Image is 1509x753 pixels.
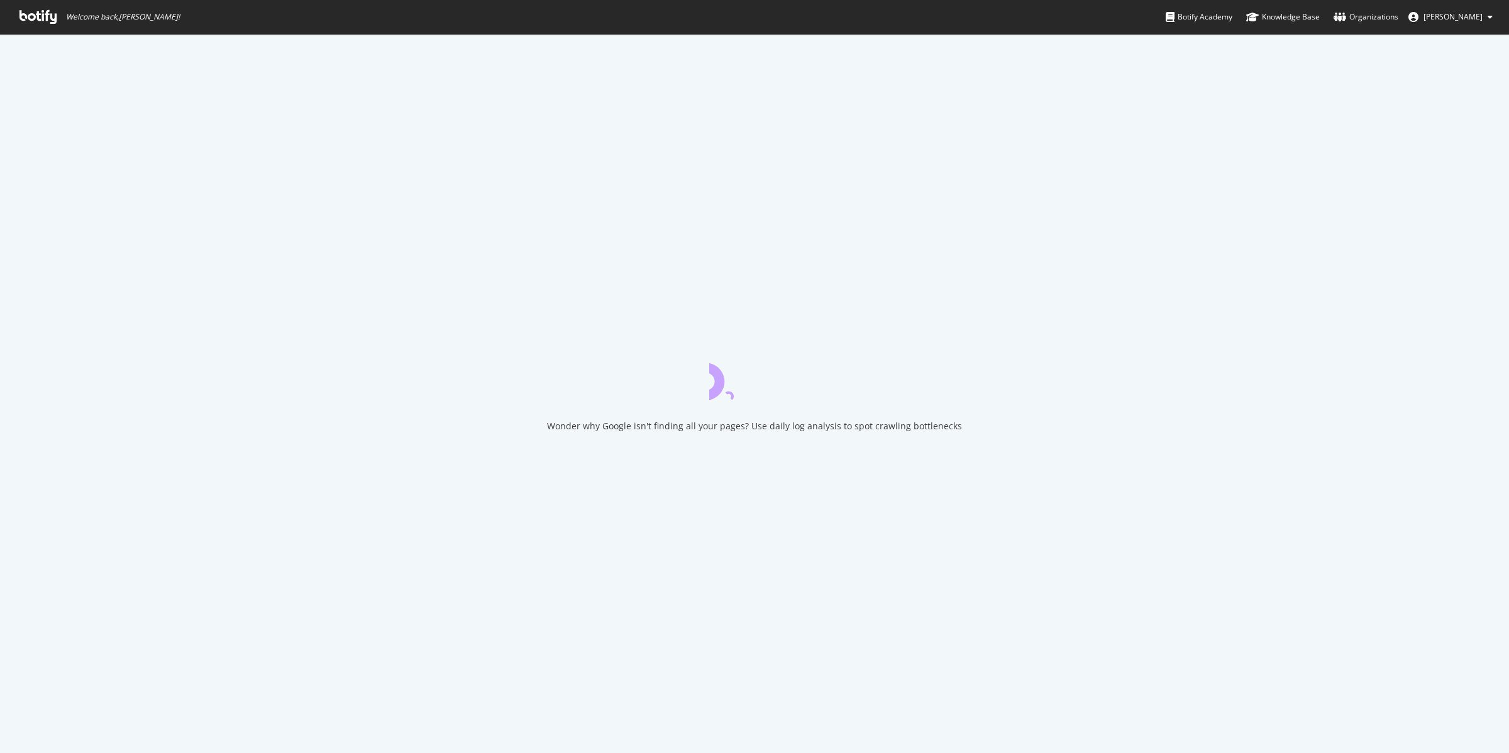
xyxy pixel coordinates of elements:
[709,355,800,400] div: animation
[547,420,962,432] div: Wonder why Google isn't finding all your pages? Use daily log analysis to spot crawling bottlenecks
[1334,11,1398,23] div: Organizations
[1423,11,1483,22] span: Brendan O'Connell
[1166,11,1232,23] div: Botify Academy
[1246,11,1320,23] div: Knowledge Base
[1398,7,1503,27] button: [PERSON_NAME]
[66,12,180,22] span: Welcome back, [PERSON_NAME] !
